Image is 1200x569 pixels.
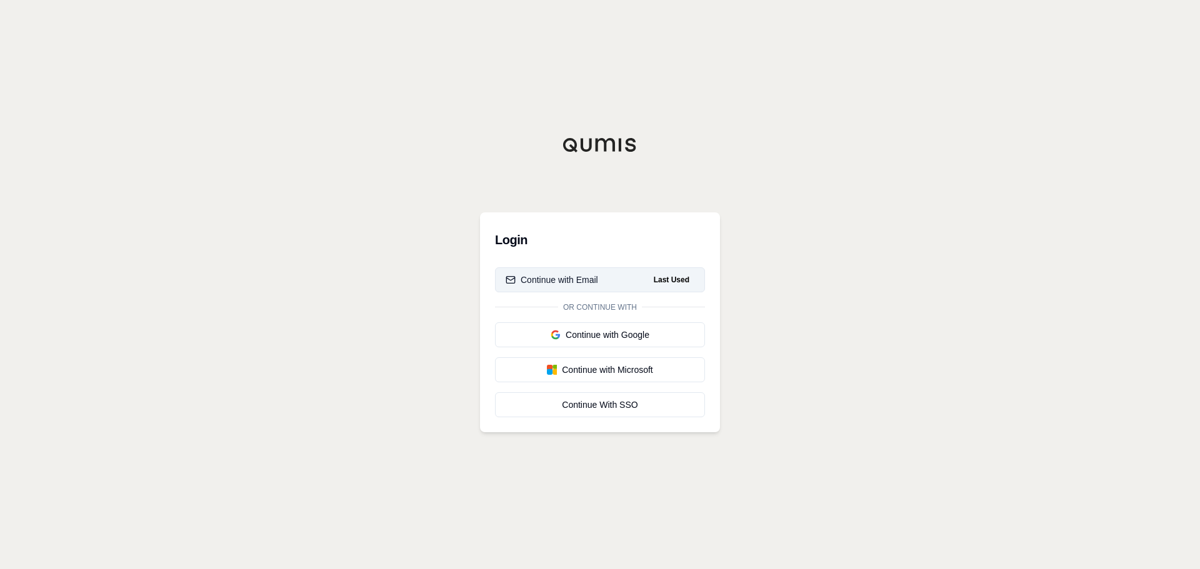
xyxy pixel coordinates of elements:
img: Qumis [562,137,637,152]
button: Continue with EmailLast Used [495,267,705,292]
button: Continue with Microsoft [495,357,705,382]
div: Continue With SSO [506,398,694,411]
a: Continue With SSO [495,392,705,417]
span: Or continue with [558,302,642,312]
div: Continue with Google [506,329,694,341]
button: Continue with Google [495,322,705,347]
h3: Login [495,227,705,252]
span: Last Used [649,272,694,287]
div: Continue with Email [506,274,598,286]
div: Continue with Microsoft [506,364,694,376]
